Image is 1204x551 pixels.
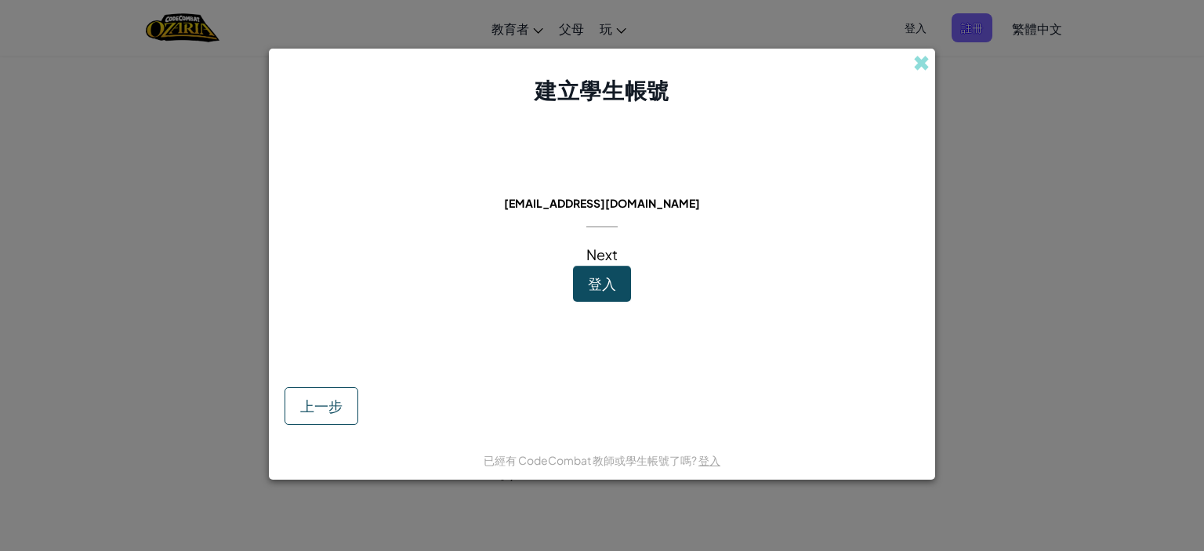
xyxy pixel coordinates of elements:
span: 登入 [588,274,616,292]
span: [EMAIL_ADDRESS][DOMAIN_NAME] [504,196,700,210]
span: 上一步 [300,397,343,415]
a: 登入 [698,453,720,467]
span: 此email帳號已經被使用過了： [500,174,703,192]
span: Next [586,245,618,263]
span: 建立學生帳號 [535,76,669,103]
button: 上一步 [285,387,358,425]
span: 已經有 CodeCombat 教師或學生帳號了嗎? [484,453,698,467]
button: 登入 [573,266,631,302]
